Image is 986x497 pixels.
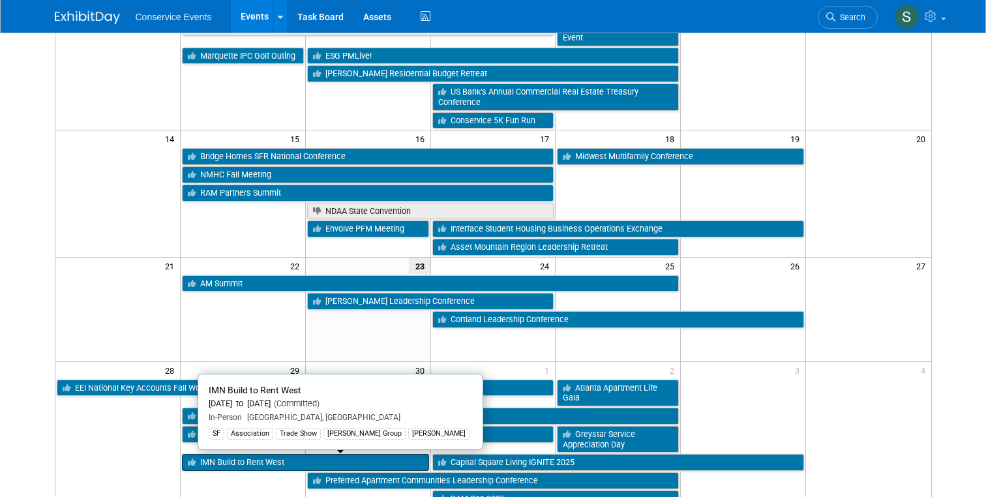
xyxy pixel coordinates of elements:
[432,112,554,129] a: Conservice 5K Fun Run
[432,239,680,256] a: Asset Mountain Region Leadership Retreat
[136,12,212,22] span: Conservice Events
[289,130,305,147] span: 15
[919,362,931,378] span: 4
[307,203,554,220] a: NDAA State Convention
[307,472,680,489] a: Preferred Apartment Communities Leadership Conference
[209,413,242,422] span: In-Person
[432,311,805,328] a: Cortland Leadership Conference
[789,130,805,147] span: 19
[323,428,406,440] div: [PERSON_NAME] Group
[182,408,679,425] a: Executive Golf Trip - Destination Kohler
[242,413,400,422] span: [GEOGRAPHIC_DATA], [GEOGRAPHIC_DATA]
[915,258,931,274] span: 27
[915,130,931,147] span: 20
[182,454,429,471] a: IMN Build to Rent West
[789,258,805,274] span: 26
[307,293,554,310] a: [PERSON_NAME] Leadership Conference
[414,362,430,378] span: 30
[276,428,321,440] div: Trade Show
[289,362,305,378] span: 29
[307,220,429,237] a: Envolve PFM Meeting
[57,380,554,397] a: EEI National Key Accounts Fall Workshop
[182,148,554,165] a: Bridge Homes SFR National Conference
[432,220,805,237] a: Interface Student Housing Business Operations Exchange
[182,185,554,202] a: RAM Partners Summit
[668,362,680,378] span: 2
[307,48,680,65] a: ESG PMLive!
[164,258,180,274] span: 21
[209,428,224,440] div: SF
[539,130,555,147] span: 17
[835,12,865,22] span: Search
[409,258,430,274] span: 23
[432,83,680,110] a: US Bank’s Annual Commercial Real Estate Treasury Conference
[818,6,878,29] a: Search
[182,426,554,443] a: MHI Annual Meeting
[794,362,805,378] span: 3
[307,65,680,82] a: [PERSON_NAME] Residential Budget Retreat
[182,275,679,292] a: AM Summit
[182,48,304,65] a: Marquette IPC Golf Outing
[895,5,919,29] img: Savannah Doctor
[432,454,805,471] a: Capital Square Living IGNITE 2025
[55,11,120,24] img: ExhibitDay
[271,399,320,408] span: (Committed)
[557,426,679,453] a: Greystar Service Appreciation Day
[209,399,472,410] div: [DATE] to [DATE]
[664,130,680,147] span: 18
[209,385,301,395] span: IMN Build to Rent West
[289,258,305,274] span: 22
[557,380,679,406] a: Atlanta Apartment Life Gala
[414,130,430,147] span: 16
[182,166,554,183] a: NMHC Fall Meeting
[539,258,555,274] span: 24
[664,258,680,274] span: 25
[164,130,180,147] span: 14
[164,362,180,378] span: 28
[227,428,273,440] div: Association
[408,428,470,440] div: [PERSON_NAME]
[557,148,804,165] a: Midwest Multifamily Conference
[543,362,555,378] span: 1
